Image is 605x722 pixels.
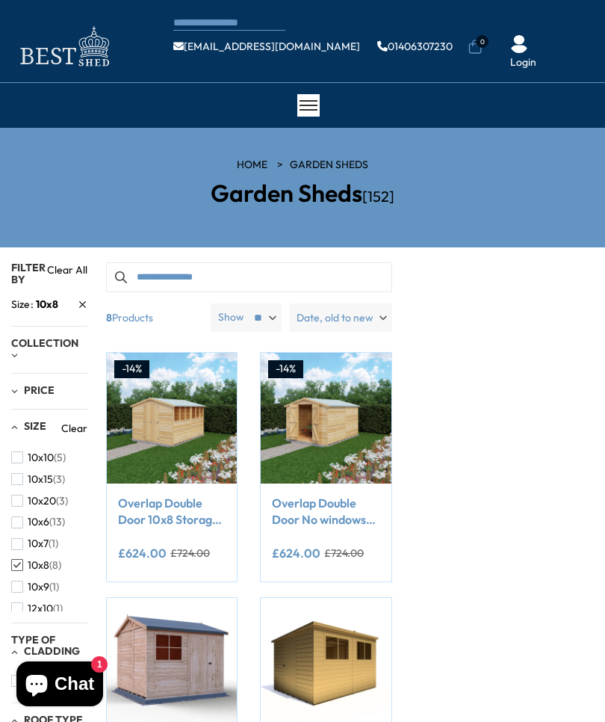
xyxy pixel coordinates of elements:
span: Collection [11,336,78,350]
button: 10x9 [11,576,59,598]
span: (3) [53,473,65,486]
a: 01406307230 [377,41,453,52]
span: (1) [49,537,58,550]
button: 10x7 [11,533,58,555]
del: £724.00 [170,548,210,558]
img: User Icon [510,35,528,53]
b: 8 [106,303,112,332]
a: HOME [237,158,267,173]
span: 10x20 [28,495,56,507]
h2: Garden Sheds [112,180,493,206]
span: (3) [56,495,68,507]
button: 10x20 [11,490,68,512]
span: 10x8 [36,297,58,311]
div: -14% [268,360,303,378]
label: Show [218,310,244,325]
ins: £624.00 [272,547,320,559]
span: Products [100,303,205,332]
span: (13) [49,516,65,528]
inbox-online-store-chat: Shopify online store chat [12,661,108,710]
span: (1) [53,602,63,615]
span: Filter By [11,261,46,286]
span: Date, old to new [297,303,373,332]
button: 10x10 [11,447,66,469]
span: Type of Cladding [11,633,80,658]
span: [152] [362,187,394,206]
span: (1) [49,581,59,593]
img: logo [11,22,116,71]
label: Date, old to new [289,303,392,332]
ins: £624.00 [118,547,167,559]
a: Garden Sheds [290,158,368,173]
span: 10x9 [28,581,49,593]
span: 10x15 [28,473,53,486]
span: 10x7 [28,537,49,550]
a: Overlap Double Door No windows 10x8 Storage Shed [272,495,379,528]
a: 0 [468,40,483,55]
span: 0 [476,35,488,48]
button: 12mm [11,670,67,691]
div: -14% [114,360,149,378]
a: Overlap Double Door 10x8 Storage Shed [118,495,226,528]
span: 12x10 [28,602,53,615]
a: [EMAIL_ADDRESS][DOMAIN_NAME] [173,41,360,52]
span: 10x6 [28,516,49,528]
button: 10x8 [11,555,61,576]
button: 10x15 [11,469,65,490]
input: Search products [106,262,392,292]
span: Price [24,383,55,397]
span: Size [24,419,46,433]
del: £724.00 [324,548,364,558]
span: Size [11,297,36,312]
a: Clear All [47,262,87,286]
span: (5) [54,451,66,464]
button: 12x10 [11,598,63,620]
span: 10x10 [28,451,54,464]
button: 10x6 [11,511,65,533]
span: (8) [49,559,61,572]
a: Clear [61,421,87,436]
span: 10x8 [28,559,49,572]
a: Login [510,55,536,70]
